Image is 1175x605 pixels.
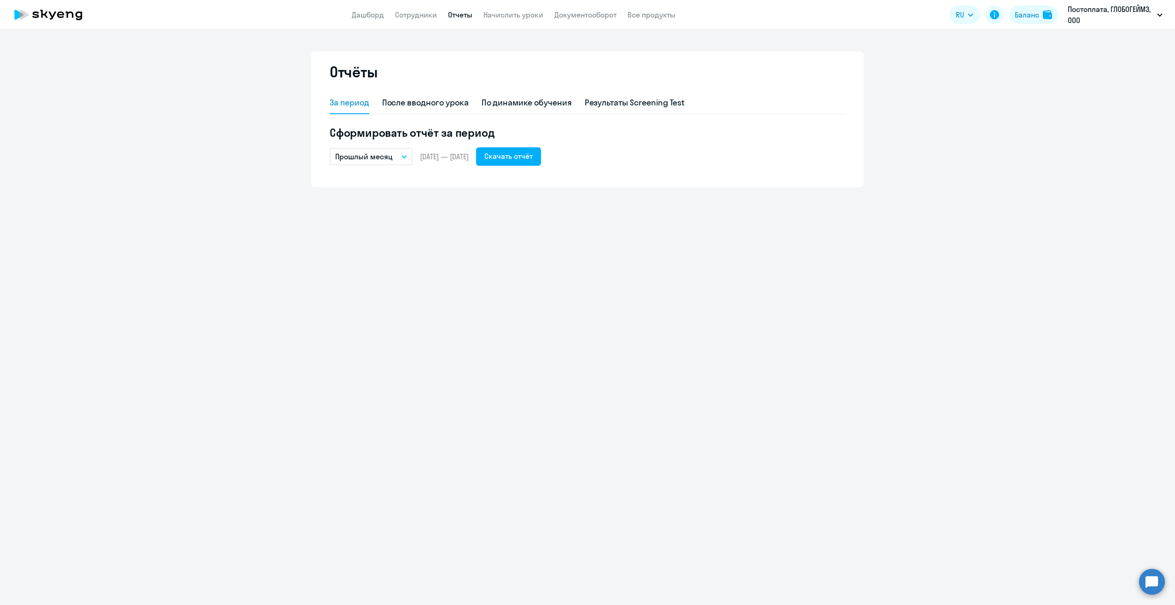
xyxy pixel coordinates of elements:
[476,147,541,166] button: Скачать отчёт
[1015,9,1039,20] div: Баланс
[330,63,378,81] h2: Отчёты
[382,97,469,109] div: После вводного урока
[330,125,845,140] h5: Сформировать отчёт за период
[1009,6,1058,24] button: Балансbalance
[335,151,393,162] p: Прошлый месяц
[1043,10,1052,19] img: balance
[483,10,543,19] a: Начислить уроки
[956,9,964,20] span: RU
[1068,4,1153,26] p: Постоплата, ГЛОБОГЕЙМЗ, ООО
[554,10,617,19] a: Документооборот
[585,97,685,109] div: Результаты Screening Test
[448,10,472,19] a: Отчеты
[330,148,413,165] button: Прошлый месяц
[482,97,572,109] div: По динамике обучения
[330,97,369,109] div: За период
[420,151,469,162] span: [DATE] — [DATE]
[949,6,980,24] button: RU
[352,10,384,19] a: Дашборд
[628,10,675,19] a: Все продукты
[484,151,533,162] div: Скачать отчёт
[1063,4,1167,26] button: Постоплата, ГЛОБОГЕЙМЗ, ООО
[395,10,437,19] a: Сотрудники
